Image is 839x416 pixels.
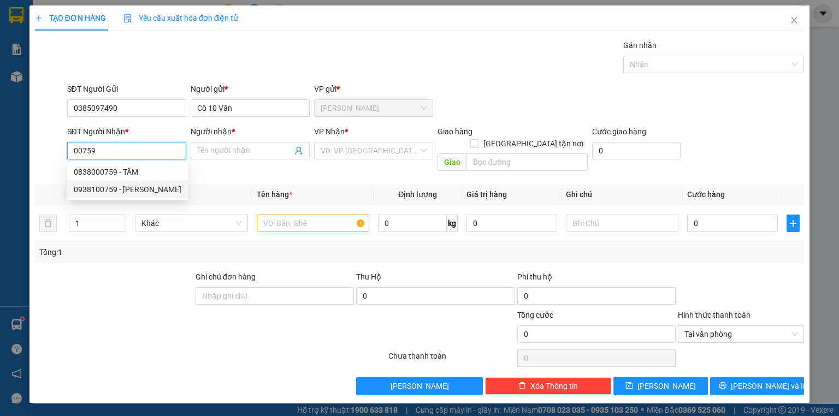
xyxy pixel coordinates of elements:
[787,215,800,232] button: plus
[314,83,433,95] div: VP gửi
[438,153,466,171] span: Giao
[562,184,683,205] th: Ghi chú
[74,183,181,195] div: 0938100759 - [PERSON_NAME]
[356,272,381,281] span: Thu Hộ
[779,5,810,36] button: Close
[530,380,578,392] span: Xóa Thông tin
[356,377,482,395] button: [PERSON_NAME]
[566,215,678,232] input: Ghi Chú
[485,377,611,395] button: deleteXóa Thông tin
[637,380,696,392] span: [PERSON_NAME]
[191,126,310,138] div: Người nhận
[479,138,588,150] span: [GEOGRAPHIC_DATA] tận nơi
[623,41,657,50] label: Gán nhãn
[123,14,132,23] img: icon
[731,380,807,392] span: [PERSON_NAME] và In
[39,246,324,258] div: Tổng: 1
[447,215,458,232] span: kg
[314,127,345,136] span: VP Nhận
[391,380,449,392] span: [PERSON_NAME]
[518,382,526,390] span: delete
[790,16,799,25] span: close
[517,271,676,287] div: Phí thu hộ
[123,14,239,22] span: Yêu cầu xuất hóa đơn điện tử
[398,190,437,199] span: Định lượng
[387,350,516,369] div: Chưa thanh toán
[67,126,186,138] div: SĐT Người Nhận
[67,181,188,198] div: 0938100759 - KIM ANH
[592,142,681,159] input: Cước giao hàng
[39,215,57,232] button: delete
[710,377,805,395] button: printer[PERSON_NAME] và In
[35,14,43,22] span: plus
[613,377,708,395] button: save[PERSON_NAME]
[719,382,726,390] span: printer
[687,190,725,199] span: Cước hàng
[67,163,188,181] div: 0838000759 - TÂM
[466,153,588,171] input: Dọc đường
[787,219,799,228] span: plus
[257,190,292,199] span: Tên hàng
[466,190,507,199] span: Giá trị hàng
[67,83,186,95] div: SĐT Người Gửi
[592,127,646,136] label: Cước giao hàng
[35,14,106,22] span: TẠO ĐƠN HÀNG
[141,215,241,231] span: Khác
[321,100,427,116] span: Nguyễn Văn Nguyễn
[74,166,181,178] div: 0838000759 - TÂM
[196,287,354,305] input: Ghi chú đơn hàng
[517,311,553,319] span: Tổng cước
[191,83,310,95] div: Người gửi
[466,215,557,232] input: 0
[684,326,797,342] span: Tại văn phòng
[196,272,256,281] label: Ghi chú đơn hàng
[438,127,472,136] span: Giao hàng
[294,146,303,155] span: user-add
[625,382,633,390] span: save
[257,215,369,232] input: VD: Bàn, Ghế
[678,311,751,319] label: Hình thức thanh toán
